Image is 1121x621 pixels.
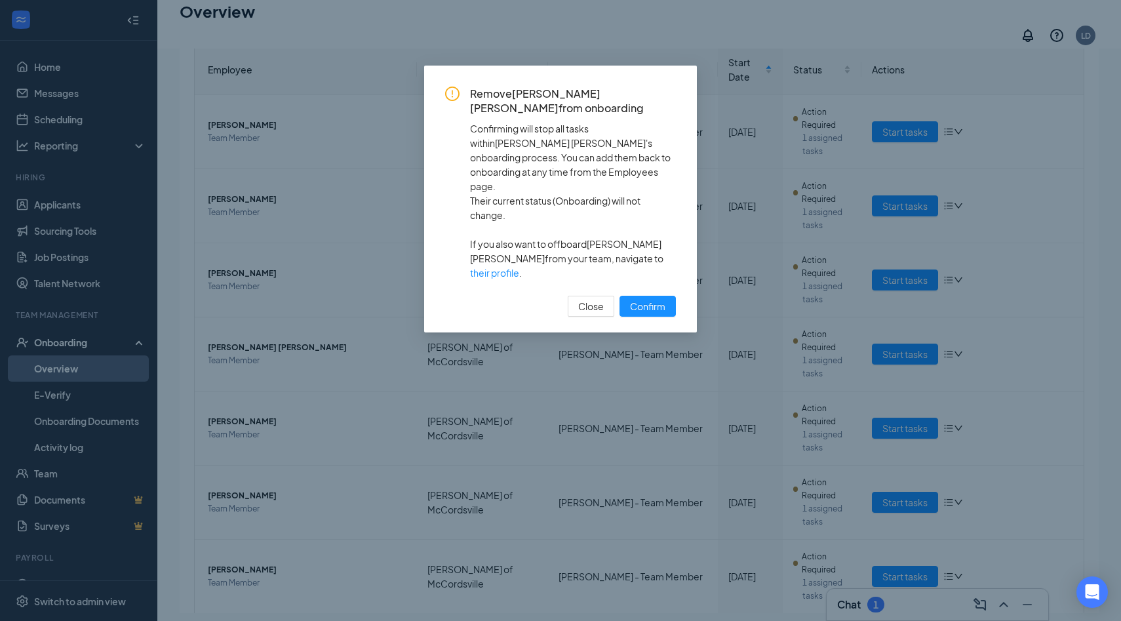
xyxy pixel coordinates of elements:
[470,267,519,279] a: their profile
[445,87,460,101] span: exclamation-circle
[470,87,676,116] span: Remove [PERSON_NAME] [PERSON_NAME] from onboarding
[470,193,676,222] span: Their current status ( Onboarding ) will not change.
[630,299,665,313] span: Confirm
[470,237,676,280] span: If you also want to offboard [PERSON_NAME] [PERSON_NAME] from your team, navigate to .
[578,299,604,313] span: Close
[1076,576,1108,608] div: Open Intercom Messenger
[568,296,614,317] button: Close
[470,121,676,193] span: Confirming will stop all tasks within [PERSON_NAME] [PERSON_NAME] 's onboarding process. You can ...
[619,296,676,317] button: Confirm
